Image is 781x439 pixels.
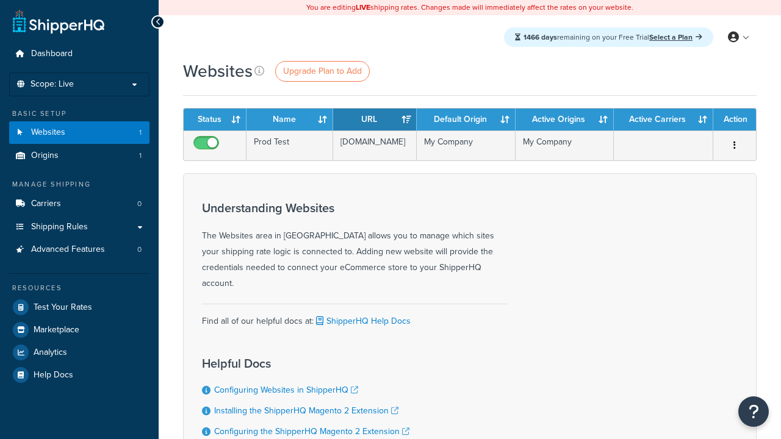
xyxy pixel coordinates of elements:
[183,59,253,83] h1: Websites
[202,304,507,329] div: Find all of our helpful docs at:
[9,109,149,119] div: Basic Setup
[214,404,398,417] a: Installing the ShipperHQ Magento 2 Extension
[417,130,515,160] td: My Company
[9,296,149,318] a: Test Your Rates
[649,32,702,43] a: Select a Plan
[356,2,370,13] b: LIVE
[516,130,614,160] td: My Company
[31,199,61,209] span: Carriers
[202,357,422,370] h3: Helpful Docs
[9,238,149,261] a: Advanced Features 0
[524,32,557,43] strong: 1466 days
[202,201,507,215] h3: Understanding Websites
[214,425,409,438] a: Configuring the ShipperHQ Magento 2 Extension
[34,370,73,380] span: Help Docs
[31,244,105,255] span: Advanced Features
[247,130,333,160] td: Prod Test
[333,130,417,160] td: [DOMAIN_NAME]
[13,9,104,34] a: ShipperHQ Home
[275,61,370,82] a: Upgrade Plan to Add
[34,348,67,358] span: Analytics
[504,27,713,47] div: remaining on your Free Trial
[247,109,333,130] th: Name: activate to sort column ascending
[9,121,149,144] a: Websites 1
[202,201,507,291] div: The Websites area in [GEOGRAPHIC_DATA] allows you to manage which sites your shipping rate logic ...
[9,319,149,341] a: Marketplace
[283,65,362,77] span: Upgrade Plan to Add
[9,43,149,65] a: Dashboard
[139,151,142,161] span: 1
[9,145,149,167] a: Origins 1
[9,193,149,215] a: Carriers 0
[417,109,515,130] th: Default Origin: activate to sort column ascending
[333,109,417,130] th: URL: activate to sort column ascending
[34,325,79,335] span: Marketplace
[34,302,92,313] span: Test Your Rates
[9,364,149,386] a: Help Docs
[314,315,411,327] a: ShipperHQ Help Docs
[137,199,142,209] span: 0
[184,109,247,130] th: Status: activate to sort column ascending
[9,179,149,190] div: Manage Shipping
[214,384,358,396] a: Configuring Websites in ShipperHQ
[31,79,74,90] span: Scope: Live
[9,283,149,293] div: Resources
[9,121,149,144] li: Websites
[614,109,713,130] th: Active Carriers: activate to sort column ascending
[9,193,149,215] li: Carriers
[713,109,756,130] th: Action
[31,49,73,59] span: Dashboard
[31,127,65,138] span: Websites
[9,238,149,261] li: Advanced Features
[9,341,149,363] a: Analytics
[31,222,88,232] span: Shipping Rules
[139,127,142,138] span: 1
[9,216,149,238] a: Shipping Rules
[516,109,614,130] th: Active Origins: activate to sort column ascending
[31,151,59,161] span: Origins
[137,244,142,255] span: 0
[738,396,769,427] button: Open Resource Center
[9,145,149,167] li: Origins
